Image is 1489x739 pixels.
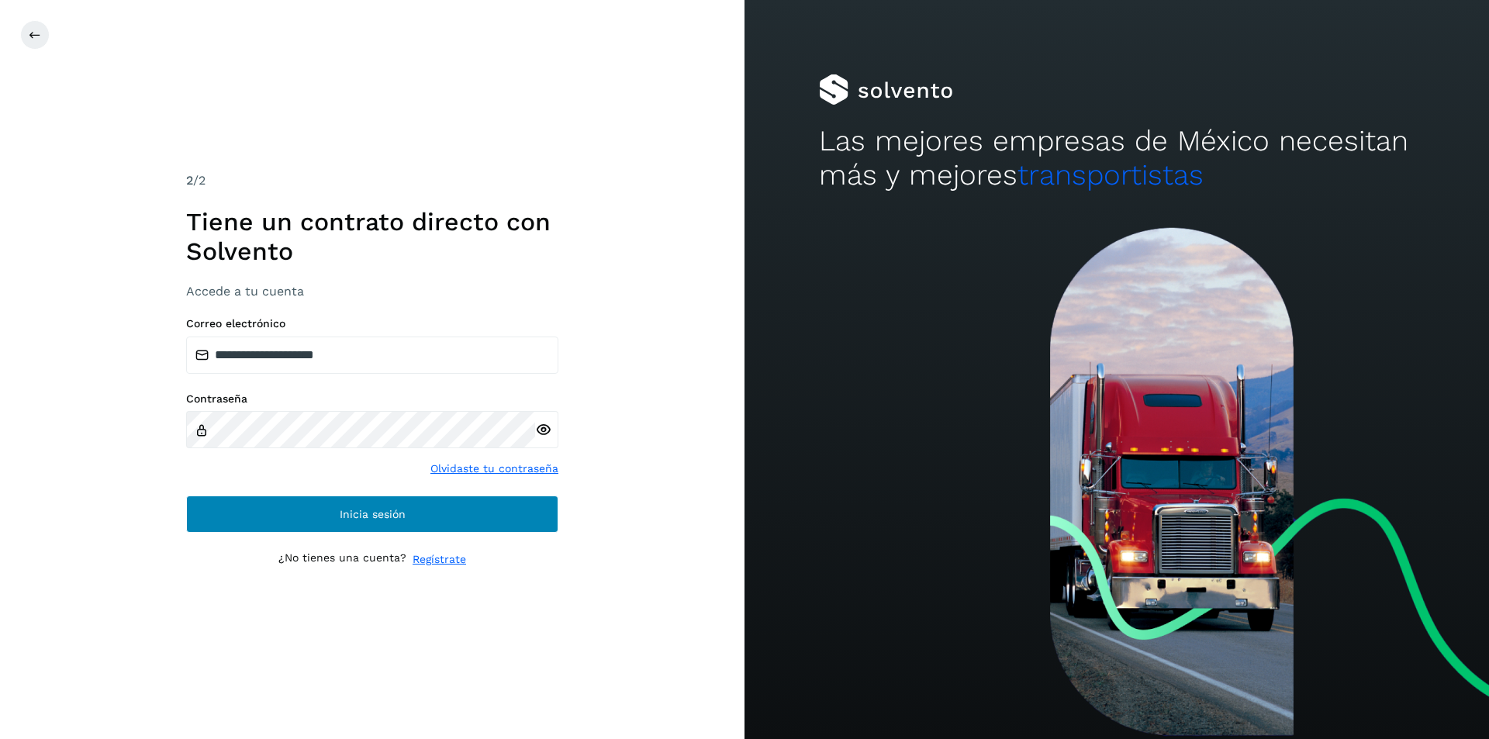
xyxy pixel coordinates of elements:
h3: Accede a tu cuenta [186,284,558,299]
span: transportistas [1017,158,1204,192]
h2: Las mejores empresas de México necesitan más y mejores [819,124,1415,193]
span: 2 [186,173,193,188]
a: Olvidaste tu contraseña [430,461,558,477]
button: Inicia sesión [186,496,558,533]
label: Correo electrónico [186,317,558,330]
a: Regístrate [413,551,466,568]
h1: Tiene un contrato directo con Solvento [186,207,558,267]
label: Contraseña [186,392,558,406]
span: Inicia sesión [340,509,406,520]
p: ¿No tienes una cuenta? [278,551,406,568]
div: /2 [186,171,558,190]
